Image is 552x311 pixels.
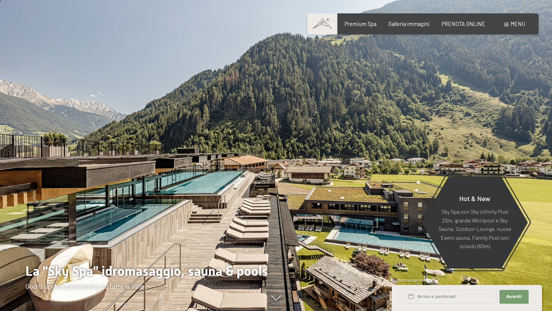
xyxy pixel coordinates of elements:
[438,208,511,251] p: Sky Spa con Sky infinity Pool 23m, grande Whirlpool e Sky Sauna, Outdoor Lounge, nuova Event saun...
[511,21,525,27] span: Menu
[388,21,430,27] a: Galleria immagini
[506,294,522,300] span: Avanti
[392,277,426,282] span: Richiesta express
[499,290,529,304] button: Avanti
[459,194,490,203] span: Hot & New
[442,21,485,27] a: PRENOTA ONLINE
[345,21,376,27] a: Premium Spa
[421,176,528,269] a: Hot & New Sky Spa con Sky infinity Pool 23m, grande Whirlpool e Sky Sauna, Outdoor Lounge, nuova ...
